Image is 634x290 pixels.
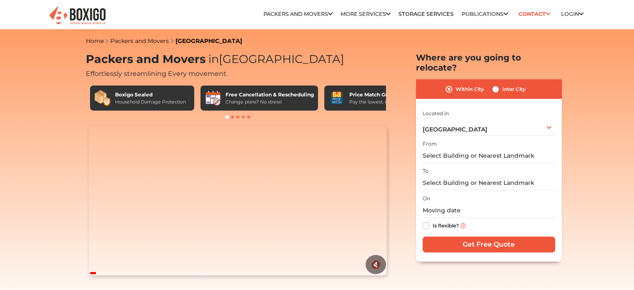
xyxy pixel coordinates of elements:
div: Household Damage Protection [115,98,186,106]
img: info [461,223,466,228]
video: Your browser does not support the video tag. [89,126,387,275]
img: Price Match Guarantee [328,90,345,106]
input: Get Free Quote [423,237,555,252]
img: Free Cancellation & Rescheduling [205,90,221,106]
span: [GEOGRAPHIC_DATA] [423,126,487,133]
div: Change plans? No stress! [226,98,314,106]
a: [GEOGRAPHIC_DATA] [175,37,242,45]
a: More services [341,11,391,17]
a: Packers and Movers [263,11,333,17]
div: Price Match Guarantee [349,91,413,98]
span: in [208,52,219,66]
button: 🔇 [366,255,386,274]
div: Pay the lowest. Guaranteed! [349,98,413,106]
label: On [423,195,430,202]
label: Within City [456,84,484,94]
label: From [423,140,437,148]
label: Located in [423,110,449,117]
span: [GEOGRAPHIC_DATA] [205,52,344,66]
label: Inter City [502,84,526,94]
a: Contact [516,8,553,20]
a: Storage Services [398,11,454,17]
a: Publications [462,11,508,17]
h2: Where are you going to relocate? [416,53,562,73]
a: Packers and Movers [110,37,169,45]
input: Select Building or Nearest Landmark [423,176,555,190]
span: Effortlessly streamlining Every movement. [86,70,228,78]
div: Free Cancellation & Rescheduling [226,91,314,98]
h1: Packers and Movers [86,53,390,66]
label: To [423,167,429,175]
img: Boxigo Sealed [94,90,111,106]
input: Moving date [423,203,555,218]
input: Select Building or Nearest Landmark [423,149,555,163]
a: Home [86,37,104,45]
a: Login [561,11,584,17]
label: Is flexible? [433,221,459,229]
div: Boxigo Sealed [115,91,186,98]
img: Boxigo [48,5,107,26]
